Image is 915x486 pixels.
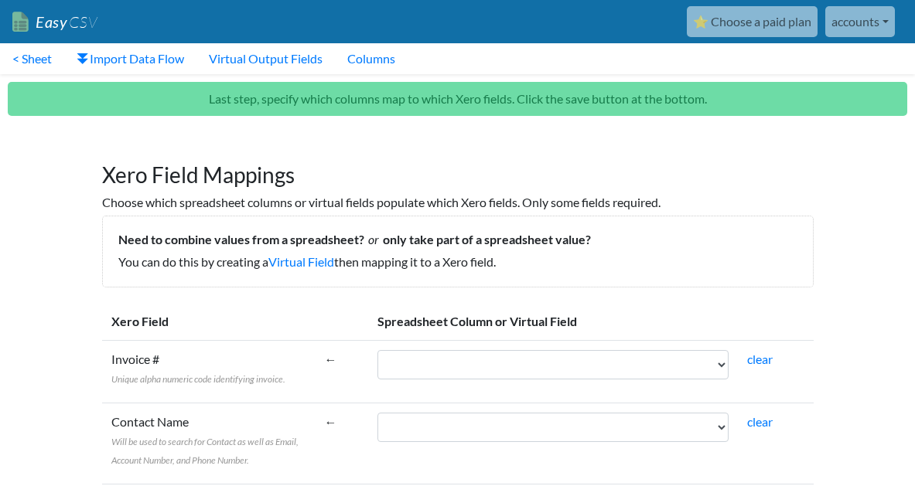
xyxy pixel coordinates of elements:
a: clear [747,352,773,366]
td: ← [316,340,368,403]
a: clear [747,414,773,429]
p: You can do this by creating a then mapping it to a Xero field. [118,253,797,271]
p: Last step, specify which columns map to which Xero fields. Click the save button at the bottom. [8,82,907,116]
label: Contact Name [111,413,306,468]
a: accounts [825,6,895,37]
span: Unique alpha numeric code identifying invoice. [111,373,285,385]
a: Virtual Output Fields [196,43,335,74]
h5: Need to combine values from a spreadsheet? only take part of a spreadsheet value? [118,232,797,246]
a: ⭐ Choose a paid plan [687,6,818,37]
td: ← [316,403,368,484]
th: Spreadsheet Column or Virtual Field [368,303,814,341]
span: CSV [67,12,97,32]
a: EasyCSV [12,6,97,38]
h1: Xero Field Mappings [102,147,814,189]
span: Will be used to search for Contact as well as Email, Account Number, and Phone Number. [111,436,299,466]
a: Columns [335,43,408,74]
h6: Choose which spreadsheet columns or virtual fields populate which Xero fields. Only some fields r... [102,195,814,209]
a: Import Data Flow [64,43,196,74]
label: Invoice # [111,350,285,387]
a: Virtual Field [268,254,334,269]
i: or [364,232,383,246]
th: Xero Field [102,303,316,341]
